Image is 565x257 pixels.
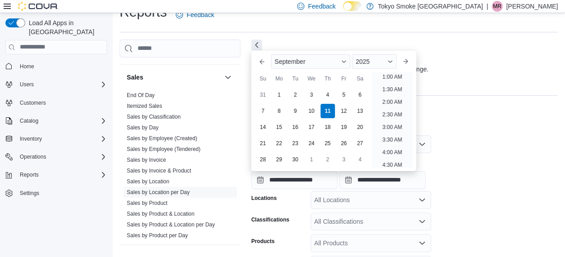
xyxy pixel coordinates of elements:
span: Settings [16,187,107,199]
a: Feedback [172,6,218,24]
div: day-13 [353,104,367,118]
a: Sales by Invoice [127,157,166,163]
label: Products [251,238,275,245]
span: Sales by Product & Location per Day [127,221,215,228]
div: day-20 [353,120,367,134]
span: Catalog [16,115,107,126]
a: Sales by Product [127,200,168,206]
div: Button. Open the year selector. 2025 is currently selected. [352,54,396,69]
p: [PERSON_NAME] [506,1,558,12]
button: Catalog [2,115,111,127]
div: day-31 [256,88,270,102]
span: Catalog [20,117,38,124]
span: Sales by Day [127,124,159,131]
li: 3:30 AM [378,134,405,145]
span: Sales by Product per Day [127,232,188,239]
li: 4:30 AM [378,160,405,170]
div: day-10 [304,104,319,118]
label: Classifications [251,216,289,223]
div: Th [320,71,335,86]
span: Home [16,61,107,72]
div: day-14 [256,120,270,134]
li: 2:00 AM [378,97,405,107]
div: Mo [272,71,286,86]
li: 1:00 AM [378,71,405,82]
div: day-8 [272,104,286,118]
div: Su [256,71,270,86]
span: MR [493,1,502,12]
button: Users [2,78,111,91]
span: Itemized Sales [127,102,162,110]
div: September, 2025 [255,87,368,168]
div: day-3 [304,88,319,102]
span: Inventory [20,135,42,142]
a: Products to Archive [127,52,173,58]
button: Open list of options [418,218,426,225]
label: Locations [251,195,277,202]
div: day-27 [353,136,367,151]
button: Next month [398,54,413,69]
span: Operations [16,151,107,162]
span: Sales by Product [127,199,168,207]
h3: Sales [127,73,143,82]
div: day-6 [353,88,367,102]
ul: Time [372,72,413,168]
a: Sales by Day [127,124,159,131]
button: Customers [2,96,111,109]
div: day-4 [320,88,335,102]
span: Customers [16,97,107,108]
div: day-17 [304,120,319,134]
span: Sales by Invoice & Product [127,167,191,174]
button: Inventory [16,133,45,144]
a: Customers [16,97,49,108]
button: Operations [16,151,50,162]
div: day-29 [272,152,286,167]
div: day-28 [256,152,270,167]
a: Sales by Employee (Created) [127,135,197,142]
span: Sales by Employee (Tendered) [127,146,200,153]
div: day-11 [320,104,335,118]
span: September [275,58,305,65]
button: Inventory [2,133,111,145]
button: Operations [2,151,111,163]
div: day-4 [353,152,367,167]
button: Home [2,60,111,73]
button: Users [16,79,37,90]
span: End Of Day [127,92,155,99]
input: Press the down key to enter a popover containing a calendar. Press the escape key to close the po... [251,171,338,189]
span: Load All Apps in [GEOGRAPHIC_DATA] [25,18,107,36]
a: Sales by Location [127,178,169,185]
a: Sales by Classification [127,114,181,120]
span: 2025 [356,58,369,65]
div: day-26 [337,136,351,151]
span: Sales by Product & Location [127,210,195,217]
div: day-2 [288,88,303,102]
img: Cova [18,2,58,11]
div: day-15 [272,120,286,134]
a: Settings [16,188,43,199]
a: Sales by Employee (Tendered) [127,146,200,152]
div: day-23 [288,136,303,151]
a: Sales by Product & Location per Day [127,222,215,228]
input: Dark Mode [343,1,362,11]
span: Customers [20,99,46,106]
div: day-1 [272,88,286,102]
button: Sales [222,72,233,83]
span: Home [20,63,34,70]
div: day-25 [320,136,335,151]
div: day-1 [304,152,319,167]
button: Catalog [16,115,42,126]
div: day-21 [256,136,270,151]
a: Sales by Product & Location [127,211,195,217]
div: day-3 [337,152,351,167]
span: Operations [20,153,46,160]
span: Sales by Location per Day [127,189,190,196]
div: day-12 [337,104,351,118]
div: Fr [337,71,351,86]
span: Feedback [308,2,335,11]
div: day-30 [288,152,303,167]
div: day-5 [337,88,351,102]
p: | [486,1,488,12]
div: Sa [353,71,367,86]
